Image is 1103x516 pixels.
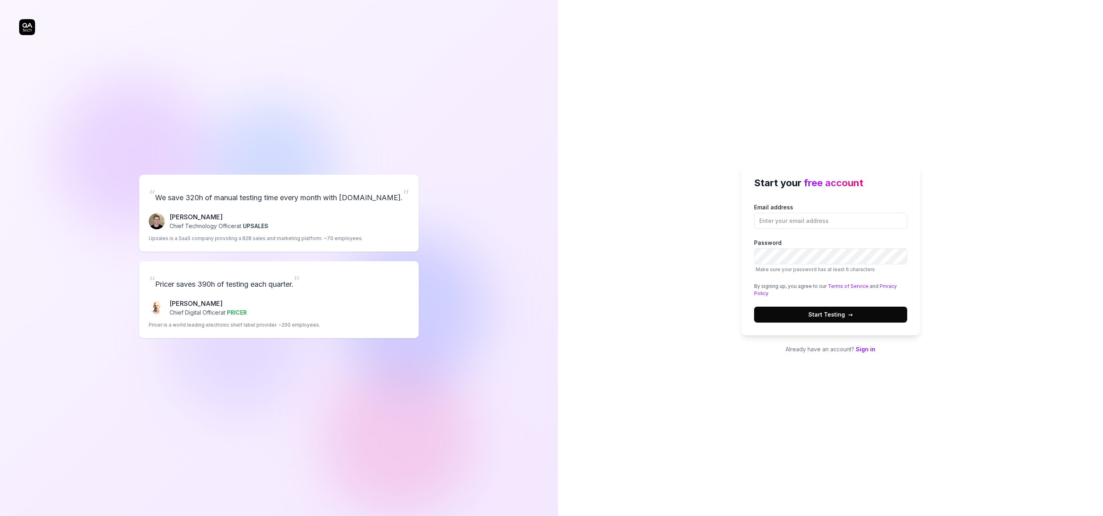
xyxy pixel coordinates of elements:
a: Terms of Service [828,283,869,289]
p: Chief Technology Officer at [169,222,268,230]
p: Upsales is a SaaS company providing a B2B sales and marketing platform. ~70 employees. [149,235,363,242]
a: Sign in [856,346,875,353]
span: free account [804,177,863,189]
input: Email address [754,213,907,229]
span: Make sure your password has at least 6 characters [756,266,875,272]
img: Fredrik Seidl [149,213,165,229]
a: “We save 320h of manual testing time every month with [DOMAIN_NAME].”Fredrik Seidl[PERSON_NAME]Ch... [139,175,419,252]
p: Pricer saves 390h of testing each quarter. [149,271,409,292]
p: [PERSON_NAME] [169,212,268,222]
label: Password [754,238,907,273]
button: Start Testing→ [754,307,907,323]
a: Privacy Policy [754,283,897,296]
span: ” [403,186,409,204]
span: “ [149,186,155,204]
div: By signing up, you agree to our and [754,283,907,297]
label: Email address [754,203,907,229]
span: → [848,310,853,319]
p: Chief Digital Officer at [169,308,247,317]
p: [PERSON_NAME] [169,299,247,308]
input: PasswordMake sure your password has at least 6 characters [754,248,907,264]
a: “Pricer saves 390h of testing each quarter.”Chris Chalkitis[PERSON_NAME]Chief Digital Officerat P... [139,261,419,338]
span: UPSALES [243,223,268,229]
span: Start Testing [808,310,853,319]
p: We save 320h of manual testing time every month with [DOMAIN_NAME]. [149,184,409,206]
span: “ [149,273,155,290]
span: PRICER [227,309,247,316]
img: Chris Chalkitis [149,300,165,316]
p: Already have an account? [741,345,920,353]
span: ” [293,273,300,290]
p: Pricer is a world leading electronic shelf label provider. ~200 employees. [149,321,320,329]
h2: Start your [754,176,907,190]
